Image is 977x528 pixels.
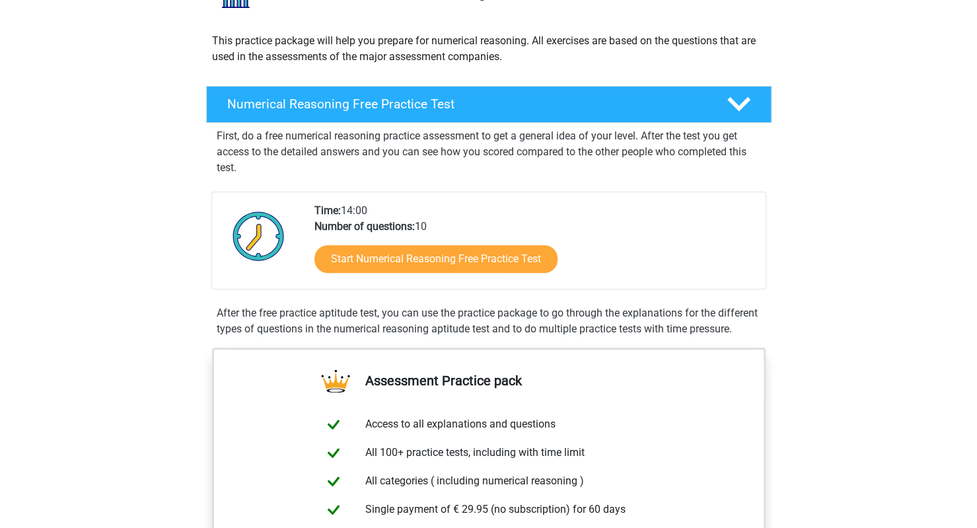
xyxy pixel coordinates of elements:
[314,220,415,233] b: Number of questions:
[314,204,341,217] b: Time:
[211,305,766,337] div: After the free practice aptitude test, you can use the practice package to go through the explana...
[227,96,706,112] h4: Numerical Reasoning Free Practice Test
[305,203,765,289] div: 14:00 10
[212,33,766,65] p: This practice package will help you prepare for numerical reasoning. All exercises are based on t...
[217,128,761,176] p: First, do a free numerical reasoning practice assessment to get a general idea of your level. Aft...
[201,86,777,123] a: Numerical Reasoning Free Practice Test
[225,203,292,269] img: Clock
[314,245,558,273] a: Start Numerical Reasoning Free Practice Test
